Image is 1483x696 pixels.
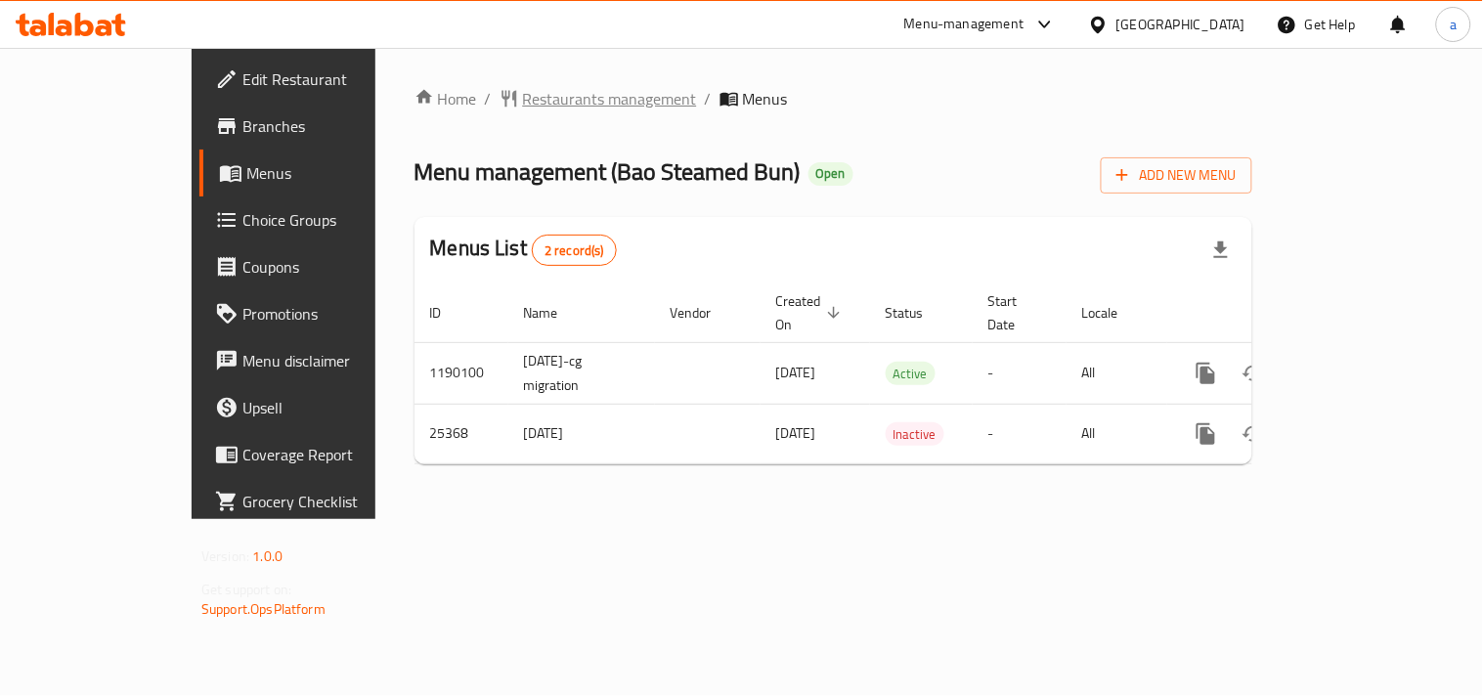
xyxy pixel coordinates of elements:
[242,114,423,138] span: Branches
[201,544,249,569] span: Version:
[199,196,439,243] a: Choice Groups
[523,87,697,110] span: Restaurants management
[886,362,936,385] div: Active
[1450,14,1457,35] span: a
[973,404,1067,463] td: -
[705,87,712,110] li: /
[199,431,439,478] a: Coverage Report
[242,208,423,232] span: Choice Groups
[414,404,508,463] td: 25368
[776,420,816,446] span: [DATE]
[252,544,283,569] span: 1.0.0
[1167,283,1386,343] th: Actions
[199,150,439,196] a: Menus
[242,396,423,419] span: Upsell
[199,337,439,384] a: Menu disclaimer
[485,87,492,110] li: /
[1101,157,1252,194] button: Add New Menu
[430,301,467,325] span: ID
[430,234,617,266] h2: Menus List
[973,342,1067,404] td: -
[242,255,423,279] span: Coupons
[533,241,616,260] span: 2 record(s)
[808,162,853,186] div: Open
[508,404,655,463] td: [DATE]
[199,290,439,337] a: Promotions
[1183,411,1230,457] button: more
[671,301,737,325] span: Vendor
[1116,14,1245,35] div: [GEOGRAPHIC_DATA]
[1067,404,1167,463] td: All
[886,422,944,446] div: Inactive
[1067,342,1167,404] td: All
[886,363,936,385] span: Active
[532,235,617,266] div: Total records count
[1116,163,1237,188] span: Add New Menu
[524,301,584,325] span: Name
[242,67,423,91] span: Edit Restaurant
[776,360,816,385] span: [DATE]
[500,87,697,110] a: Restaurants management
[1183,350,1230,397] button: more
[808,165,853,182] span: Open
[414,150,801,194] span: Menu management ( Bao Steamed Bun )
[242,302,423,326] span: Promotions
[242,443,423,466] span: Coverage Report
[242,349,423,372] span: Menu disclaimer
[199,103,439,150] a: Branches
[199,384,439,431] a: Upsell
[1082,301,1144,325] span: Locale
[414,87,477,110] a: Home
[1230,411,1277,457] button: Change Status
[776,289,847,336] span: Created On
[414,87,1252,110] nav: breadcrumb
[242,490,423,513] span: Grocery Checklist
[886,423,944,446] span: Inactive
[414,283,1386,464] table: enhanced table
[199,56,439,103] a: Edit Restaurant
[414,342,508,404] td: 1190100
[904,13,1025,36] div: Menu-management
[246,161,423,185] span: Menus
[199,478,439,525] a: Grocery Checklist
[988,289,1043,336] span: Start Date
[201,596,326,622] a: Support.OpsPlatform
[201,577,291,602] span: Get support on:
[1230,350,1277,397] button: Change Status
[199,243,439,290] a: Coupons
[886,301,949,325] span: Status
[1198,227,1244,274] div: Export file
[743,87,788,110] span: Menus
[508,342,655,404] td: [DATE]-cg migration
